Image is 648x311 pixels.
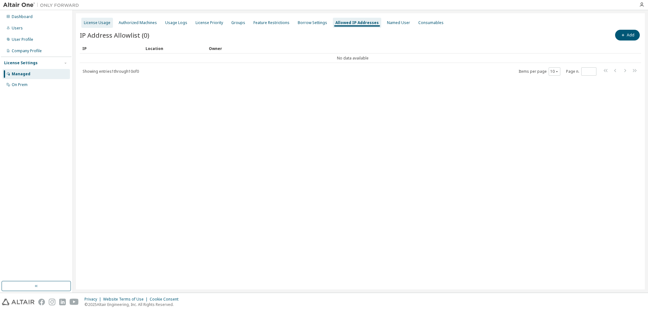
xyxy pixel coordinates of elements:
div: Named User [387,20,410,25]
div: Usage Logs [165,20,187,25]
div: Users [12,26,23,31]
div: Allowed IP Addresses [335,20,379,25]
div: Authorized Machines [119,20,157,25]
div: Consumables [418,20,444,25]
button: Add [615,30,640,40]
div: Feature Restrictions [253,20,290,25]
div: Privacy [84,297,103,302]
div: Location [146,43,204,53]
img: youtube.svg [70,299,79,305]
div: Cookie Consent [150,297,182,302]
span: IP Address Allowlist (0) [80,31,149,40]
span: Items per page [519,67,560,76]
img: altair_logo.svg [2,299,34,305]
div: Company Profile [12,48,42,53]
div: Borrow Settings [298,20,327,25]
span: Showing entries 1 through 10 of 0 [83,69,139,74]
div: Managed [12,72,30,77]
img: Altair One [3,2,82,8]
div: Owner [209,43,623,53]
div: License Usage [84,20,110,25]
div: Dashboard [12,14,33,19]
div: IP [82,43,140,53]
div: License Settings [4,60,38,65]
button: 10 [550,69,559,74]
div: License Priority [196,20,223,25]
div: Groups [231,20,245,25]
img: instagram.svg [49,299,55,305]
span: Page n. [566,67,596,76]
img: linkedin.svg [59,299,66,305]
div: Website Terms of Use [103,297,150,302]
div: User Profile [12,37,33,42]
p: © 2025 Altair Engineering, Inc. All Rights Reserved. [84,302,182,307]
td: No data available [80,53,626,63]
div: On Prem [12,82,28,87]
img: facebook.svg [38,299,45,305]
